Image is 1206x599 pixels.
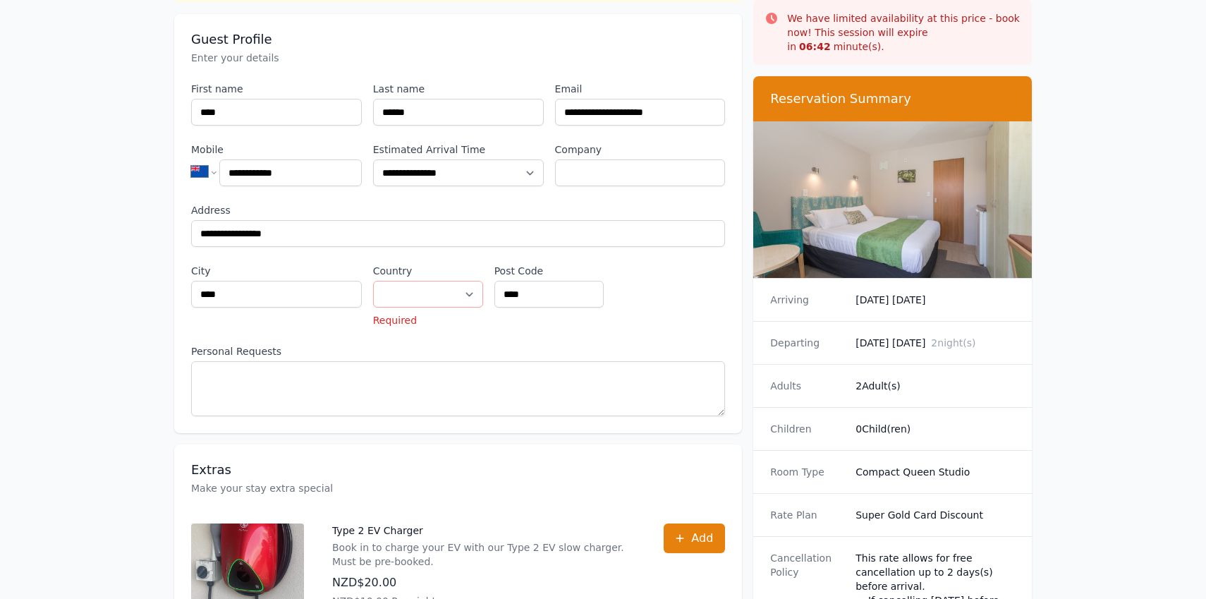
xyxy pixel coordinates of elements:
dd: [DATE] [DATE] [855,336,1015,350]
dd: Super Gold Card Discount [855,508,1015,522]
dt: Rate Plan [770,508,844,522]
p: We have limited availability at this price - book now! This session will expire in minute(s). [787,11,1021,54]
dt: Adults [770,379,844,393]
p: Book in to charge your EV with our Type 2 EV slow charger. Must be pre-booked. [332,540,635,569]
label: City [191,264,362,278]
span: 2 night(s) [931,337,975,349]
p: Enter your details [191,51,725,65]
label: Post Code [494,264,604,278]
dt: Departing [770,336,844,350]
h3: Guest Profile [191,31,725,48]
label: Last name [373,82,544,96]
dd: 0 Child(ren) [855,422,1015,436]
h3: Extras [191,461,725,478]
p: NZD$20.00 [332,574,635,591]
label: Email [555,82,726,96]
label: Personal Requests [191,344,725,358]
label: First name [191,82,362,96]
h3: Reservation Summary [770,90,1015,107]
label: Address [191,203,725,217]
span: Add [691,530,713,547]
strong: 06 : 42 [799,41,831,52]
label: Estimated Arrival Time [373,143,544,157]
dd: Compact Queen Studio [855,465,1015,479]
label: Company [555,143,726,157]
dt: Room Type [770,465,844,479]
dd: [DATE] [DATE] [855,293,1015,307]
p: Type 2 EV Charger [332,524,635,538]
dt: Arriving [770,293,844,307]
img: Compact Queen Studio [753,121,1032,278]
label: Country [373,264,483,278]
p: Make your stay extra special [191,481,725,495]
label: Mobile [191,143,362,157]
dt: Children [770,422,844,436]
button: Add [664,524,725,553]
dd: 2 Adult(s) [855,379,1015,393]
p: Required [373,313,483,327]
